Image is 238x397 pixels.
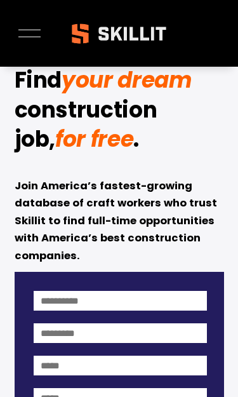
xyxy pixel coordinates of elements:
[55,124,133,154] em: for free
[15,93,162,161] strong: construction job,
[15,178,220,266] strong: Join America’s fastest-growing database of craft workers who trust Skillit to find full-time oppo...
[61,15,176,53] img: Skillit
[62,65,192,95] em: your dream
[133,123,139,160] strong: .
[15,64,62,101] strong: Find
